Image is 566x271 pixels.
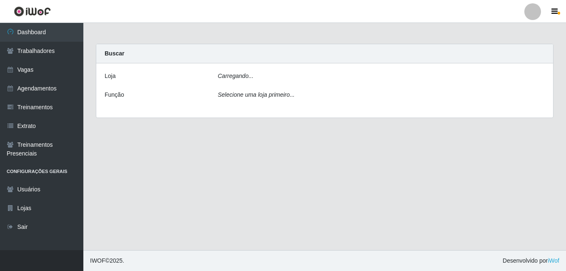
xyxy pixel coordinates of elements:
[90,256,124,265] span: © 2025 .
[503,256,559,265] span: Desenvolvido por
[14,6,51,17] img: CoreUI Logo
[218,91,295,98] i: Selecione uma loja primeiro...
[105,72,115,80] label: Loja
[90,257,105,264] span: IWOF
[105,90,124,99] label: Função
[218,73,254,79] i: Carregando...
[105,50,124,57] strong: Buscar
[548,257,559,264] a: iWof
